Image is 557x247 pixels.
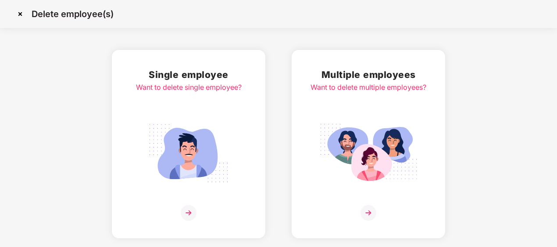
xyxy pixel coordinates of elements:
[136,82,242,93] div: Want to delete single employee?
[319,119,418,187] img: svg+xml;base64,PHN2ZyB4bWxucz0iaHR0cDovL3d3dy53My5vcmcvMjAwMC9zdmciIGlkPSJNdWx0aXBsZV9lbXBsb3llZS...
[32,9,114,19] p: Delete employee(s)
[139,119,238,187] img: svg+xml;base64,PHN2ZyB4bWxucz0iaHR0cDovL3d3dy53My5vcmcvMjAwMC9zdmciIGlkPSJTaW5nbGVfZW1wbG95ZWUiIH...
[311,82,426,93] div: Want to delete multiple employees?
[361,205,376,221] img: svg+xml;base64,PHN2ZyB4bWxucz0iaHR0cDovL3d3dy53My5vcmcvMjAwMC9zdmciIHdpZHRoPSIzNiIgaGVpZ2h0PSIzNi...
[136,67,242,82] h2: Single employee
[311,67,426,82] h2: Multiple employees
[181,205,196,221] img: svg+xml;base64,PHN2ZyB4bWxucz0iaHR0cDovL3d3dy53My5vcmcvMjAwMC9zdmciIHdpZHRoPSIzNiIgaGVpZ2h0PSIzNi...
[13,7,27,21] img: svg+xml;base64,PHN2ZyBpZD0iQ3Jvc3MtMzJ4MzIiIHhtbG5zPSJodHRwOi8vd3d3LnczLm9yZy8yMDAwL3N2ZyIgd2lkdG...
